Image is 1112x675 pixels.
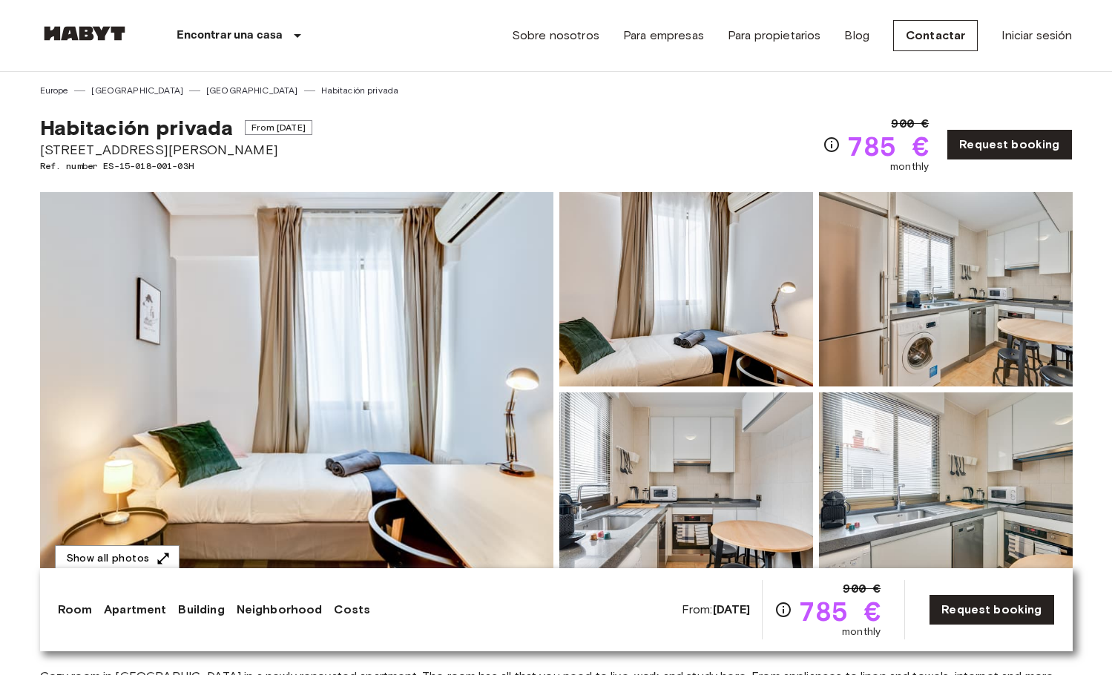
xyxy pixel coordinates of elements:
[842,625,881,639] span: monthly
[929,594,1054,625] a: Request booking
[559,392,813,587] img: Picture of unit ES-15-018-001-03H
[843,580,881,598] span: 900 €
[559,192,813,386] img: Picture of unit ES-15-018-001-03H
[104,601,166,619] a: Apartment
[55,545,180,573] button: Show all photos
[58,601,93,619] a: Room
[893,20,978,51] a: Contactar
[40,84,69,97] a: Europe
[844,27,869,45] a: Blog
[40,159,312,173] span: Ref. number ES-15-018-001-03H
[1001,27,1072,45] a: Iniciar sesión
[798,598,881,625] span: 785 €
[245,120,312,135] span: From [DATE]
[713,602,751,616] b: [DATE]
[512,27,599,45] a: Sobre nosotros
[890,159,929,174] span: monthly
[891,115,929,133] span: 900 €
[682,602,751,618] span: From:
[846,133,929,159] span: 785 €
[40,26,129,41] img: Habyt
[177,27,283,45] p: Encontrar una casa
[91,84,183,97] a: [GEOGRAPHIC_DATA]
[819,392,1073,587] img: Picture of unit ES-15-018-001-03H
[321,84,399,97] a: Habitación privada
[40,115,234,140] span: Habitación privada
[40,192,553,587] img: Marketing picture of unit ES-15-018-001-03H
[947,129,1072,160] a: Request booking
[823,136,840,154] svg: Check cost overview for full price breakdown. Please note that discounts apply to new joiners onl...
[334,601,370,619] a: Costs
[728,27,821,45] a: Para propietarios
[40,140,312,159] span: [STREET_ADDRESS][PERSON_NAME]
[206,84,298,97] a: [GEOGRAPHIC_DATA]
[623,27,704,45] a: Para empresas
[774,601,792,619] svg: Check cost overview for full price breakdown. Please note that discounts apply to new joiners onl...
[237,601,323,619] a: Neighborhood
[819,192,1073,386] img: Picture of unit ES-15-018-001-03H
[178,601,224,619] a: Building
